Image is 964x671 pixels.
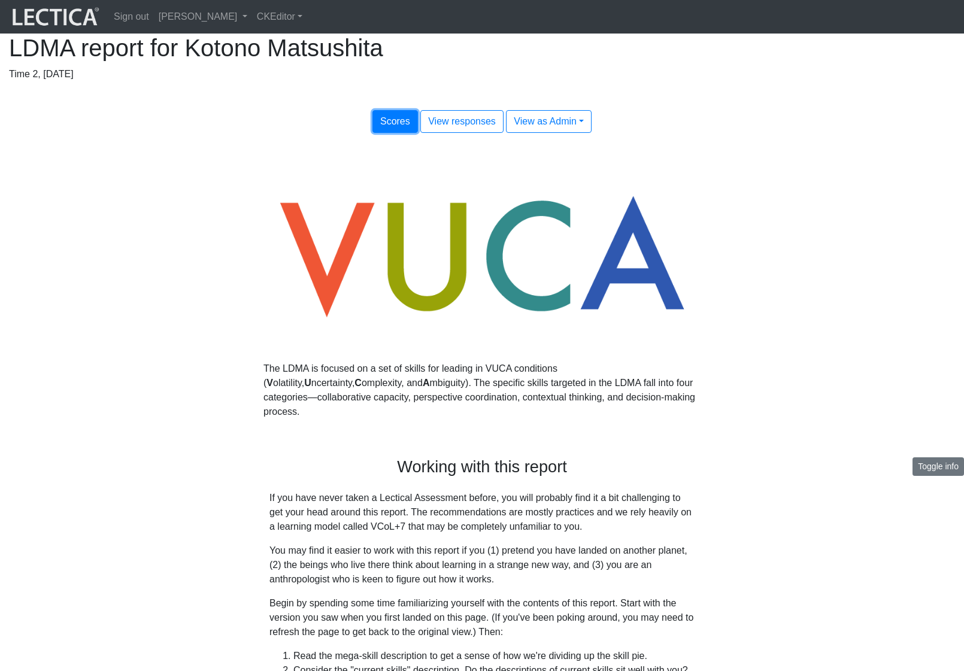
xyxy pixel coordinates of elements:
li: Read the mega-skill description to get a sense of how we're dividing up the skill pie. [293,649,695,663]
p: The LDMA is focused on a set of skills for leading in VUCA conditions ( olatility, ncertainty, om... [263,362,701,419]
h2: Working with this report [269,457,695,477]
strong: U [304,378,311,388]
img: vuca skills [263,181,701,333]
strong: V [266,378,273,388]
strong: C [354,378,362,388]
strong: A [423,378,430,388]
button: Toggle info [913,457,964,476]
a: Sign out [109,5,154,29]
a: CKEditor [252,5,307,29]
h1: LDMA report for Kotono Matsushita [9,34,955,62]
p: If you have never taken a Lectical Assessment before, you will probably find it a bit challenging... [269,491,695,534]
p: Time 2, [DATE] [9,67,955,81]
span: Scores [380,116,410,126]
button: View as Admin [506,110,592,133]
span: View responses [428,116,496,126]
a: [PERSON_NAME] [154,5,252,29]
button: View responses [420,110,504,133]
img: lecticalive [10,5,99,28]
button: Scores [372,110,418,133]
p: Begin by spending some time familiarizing yourself with the contents of this report. Start with t... [269,596,695,639]
p: You may find it easier to work with this report if you (1) pretend you have landed on another pla... [269,544,695,587]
